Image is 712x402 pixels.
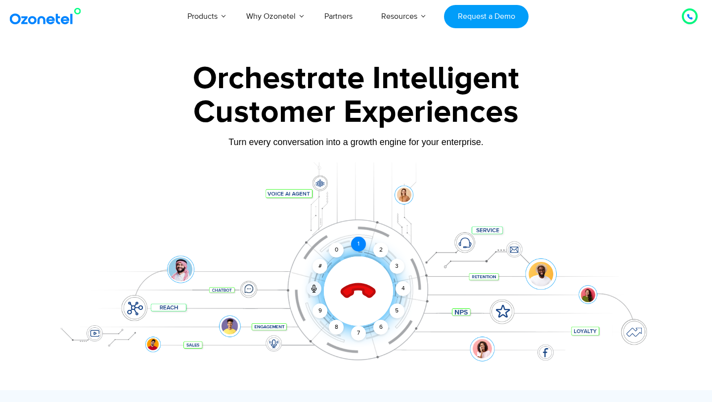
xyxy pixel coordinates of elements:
[396,281,410,296] div: 4
[312,303,327,318] div: 9
[47,89,665,136] div: Customer Experiences
[47,137,665,148] div: Turn every conversation into a growth engine for your enterprise.
[444,5,529,28] a: Request a Demo
[329,320,344,335] div: 8
[47,63,665,95] div: Orchestrate Intelligent
[351,237,366,251] div: 1
[373,320,388,335] div: 6
[329,243,344,257] div: 0
[312,259,327,274] div: #
[390,303,404,318] div: 5
[390,259,404,274] div: 3
[373,243,388,257] div: 2
[351,326,366,341] div: 7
